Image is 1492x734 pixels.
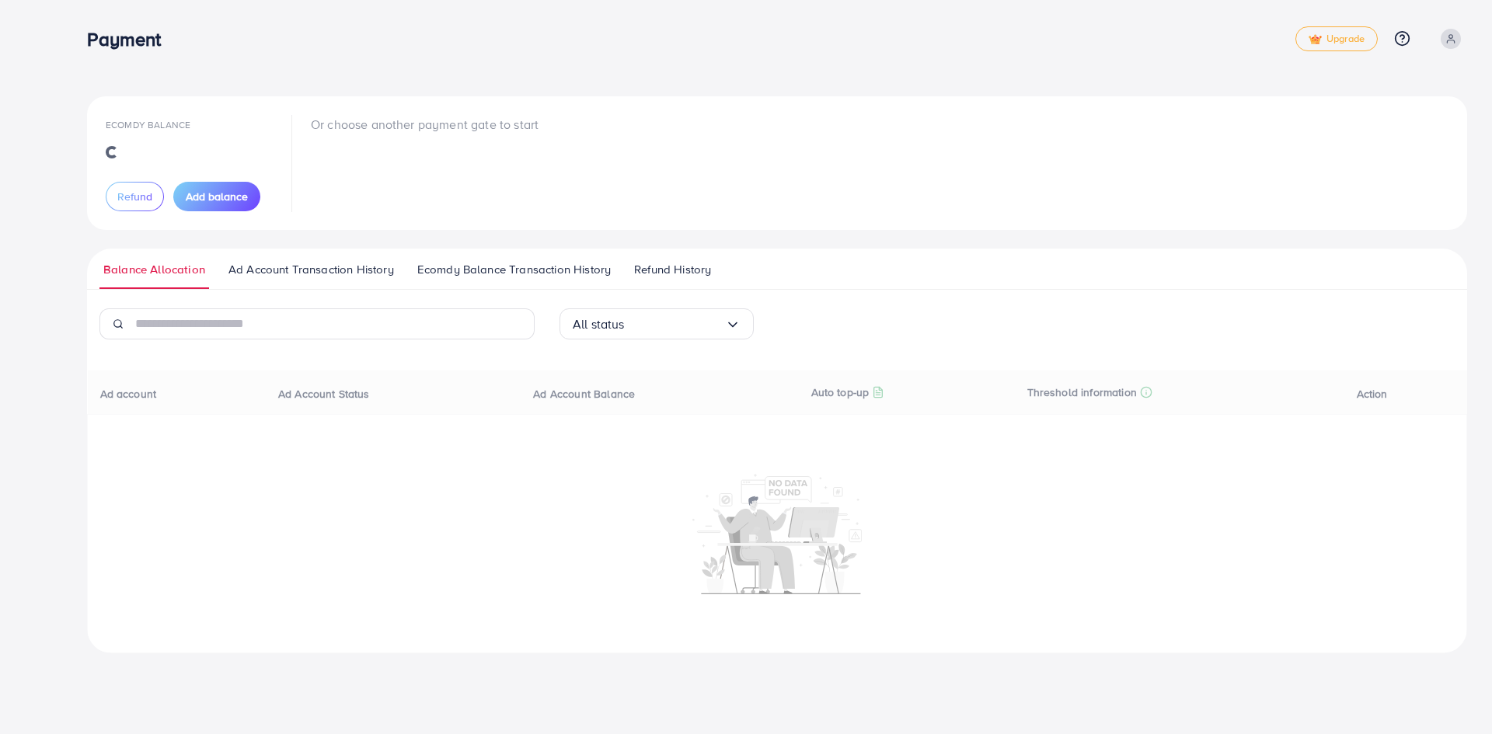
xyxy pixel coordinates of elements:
[103,261,205,278] span: Balance Allocation
[559,308,754,339] div: Search for option
[106,182,164,211] button: Refund
[106,118,190,131] span: Ecomdy Balance
[117,189,152,204] span: Refund
[634,261,711,278] span: Refund History
[417,261,611,278] span: Ecomdy Balance Transaction History
[186,189,248,204] span: Add balance
[573,312,625,336] span: All status
[625,312,725,336] input: Search for option
[311,115,539,134] p: Or choose another payment gate to start
[1295,26,1378,51] a: tickUpgrade
[1309,34,1322,45] img: tick
[228,261,394,278] span: Ad Account Transaction History
[1309,33,1365,45] span: Upgrade
[173,182,260,211] button: Add balance
[87,28,173,50] h3: Payment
